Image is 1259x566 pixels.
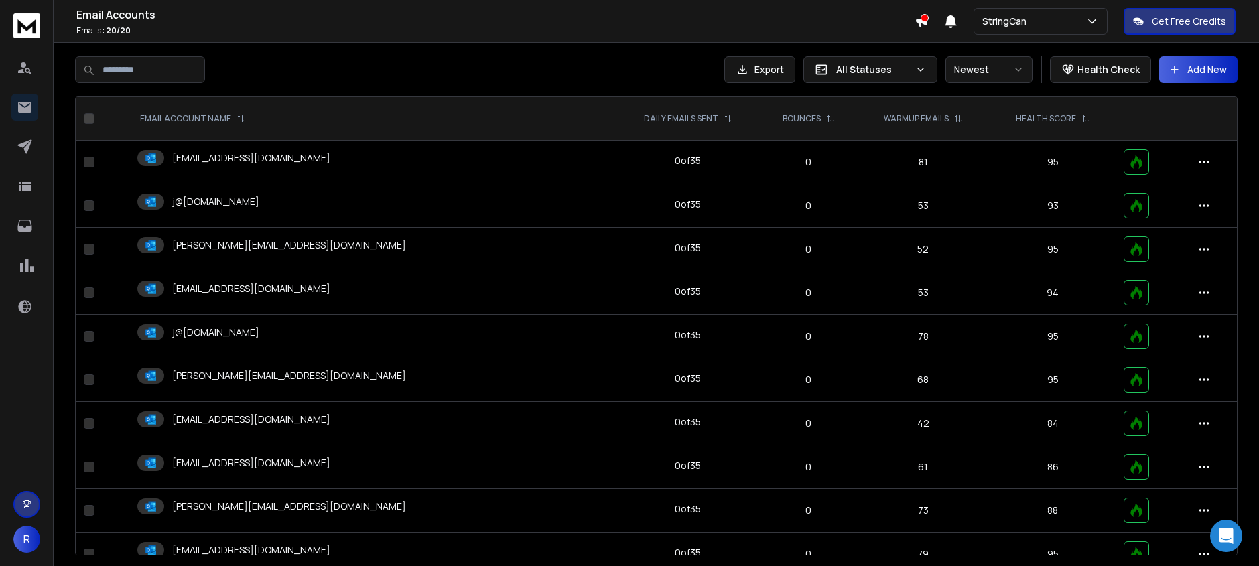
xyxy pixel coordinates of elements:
button: Health Check [1050,56,1151,83]
p: StringCan [982,15,1032,28]
p: BOUNCES [783,113,821,124]
p: 0 [768,417,849,430]
p: [PERSON_NAME][EMAIL_ADDRESS][DOMAIN_NAME] [172,369,406,382]
p: [EMAIL_ADDRESS][DOMAIN_NAME] [172,282,330,295]
img: logo [13,13,40,38]
div: 0 of 35 [675,415,701,429]
p: 0 [768,373,849,386]
button: R [13,526,40,553]
p: 0 [768,330,849,343]
div: 0 of 35 [675,241,701,255]
div: 0 of 35 [675,546,701,559]
div: Open Intercom Messenger [1210,520,1242,552]
p: j@[DOMAIN_NAME] [172,326,259,339]
td: 52 [857,228,990,271]
td: 61 [857,445,990,489]
p: 0 [768,199,849,212]
p: 0 [768,460,849,474]
div: 0 of 35 [675,154,701,167]
td: 42 [857,402,990,445]
td: 88 [990,489,1116,533]
p: [PERSON_NAME][EMAIL_ADDRESS][DOMAIN_NAME] [172,500,406,513]
p: HEALTH SCORE [1016,113,1076,124]
td: 81 [857,141,990,184]
p: [PERSON_NAME][EMAIL_ADDRESS][DOMAIN_NAME] [172,238,406,252]
div: 0 of 35 [675,372,701,385]
td: 95 [990,228,1116,271]
td: 95 [990,358,1116,402]
h1: Email Accounts [76,7,915,23]
td: 93 [990,184,1116,228]
span: 20 / 20 [106,25,131,36]
p: 0 [768,155,849,169]
p: [EMAIL_ADDRESS][DOMAIN_NAME] [172,413,330,426]
p: 0 [768,242,849,256]
p: All Statuses [836,63,910,76]
p: Health Check [1077,63,1140,76]
p: Emails : [76,25,915,36]
td: 84 [990,402,1116,445]
p: Get Free Credits [1152,15,1226,28]
td: 95 [990,141,1116,184]
p: [EMAIL_ADDRESS][DOMAIN_NAME] [172,456,330,470]
td: 78 [857,315,990,358]
p: WARMUP EMAILS [884,113,949,124]
div: 0 of 35 [675,328,701,342]
button: Newest [945,56,1033,83]
p: 0 [768,504,849,517]
button: Add New [1159,56,1238,83]
p: 0 [768,547,849,561]
div: 0 of 35 [675,285,701,298]
td: 53 [857,271,990,315]
div: 0 of 35 [675,198,701,211]
td: 95 [990,315,1116,358]
p: [EMAIL_ADDRESS][DOMAIN_NAME] [172,151,330,165]
p: [EMAIL_ADDRESS][DOMAIN_NAME] [172,543,330,557]
button: Get Free Credits [1124,8,1236,35]
button: Export [724,56,795,83]
td: 68 [857,358,990,402]
p: j@[DOMAIN_NAME] [172,195,259,208]
p: DAILY EMAILS SENT [644,113,718,124]
td: 53 [857,184,990,228]
div: EMAIL ACCOUNT NAME [140,113,245,124]
td: 73 [857,489,990,533]
td: 86 [990,445,1116,489]
p: 0 [768,286,849,299]
div: 0 of 35 [675,459,701,472]
td: 94 [990,271,1116,315]
div: 0 of 35 [675,502,701,516]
